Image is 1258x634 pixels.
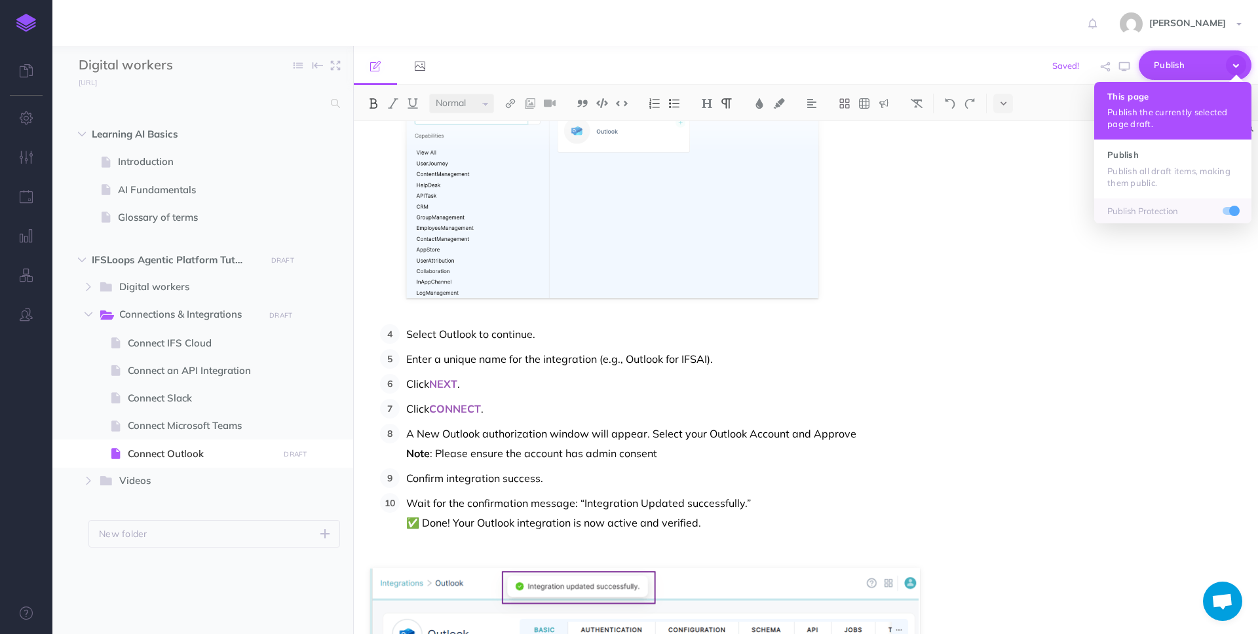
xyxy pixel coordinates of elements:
span: AI Fundamentals [118,182,275,198]
img: Paragraph button [721,98,733,109]
span: Connect IFS Cloud [128,335,275,351]
input: Search [79,92,323,115]
img: Callout dropdown menu button [878,98,890,109]
img: Text color button [753,98,765,109]
img: logo-mark.svg [16,14,36,32]
input: Documentation Name [79,56,233,75]
span: Connect an API Integration [128,363,275,379]
img: Underline button [407,98,419,109]
button: This page Publish the currently selected page draft. [1094,82,1251,140]
span: Click [406,377,429,390]
span: Saved! [1052,60,1079,71]
strong: Note [406,447,430,460]
span: A New Outlook authorization window will appear. Select your Outlook Account and Approve [406,427,856,440]
img: Bold button [368,98,379,109]
span: Publish [1154,55,1219,75]
span: IFSLoops Agentic Platform Tutorials [92,252,258,268]
span: CONNECT [429,402,481,415]
span: Videos [119,473,255,490]
p: : Please ensure the account has admin consent [406,443,970,463]
p: Publish the currently selected page draft. [1107,106,1238,130]
p: Publish all draft items, making them public. [1107,165,1238,189]
img: v1QWyEMqaqstArBlAhE8.png [406,86,818,297]
button: DRAFT [279,447,312,462]
small: [URL] [79,78,97,87]
span: . [481,402,484,415]
span: Connect Microsoft Teams [128,418,275,434]
span: Connections & Integrations [119,307,255,324]
p: New folder [99,527,147,541]
img: Unordered list button [668,98,680,109]
span: Click [406,402,429,415]
button: DRAFT [266,253,299,268]
span: Learning AI Basics [92,126,258,142]
p: Select Outlook to continue. [406,324,970,344]
small: DRAFT [284,450,307,458]
img: Ordered list button [649,98,660,109]
img: Add image button [524,98,536,109]
span: Connect Outlook [128,446,275,462]
button: Publish Publish all draft items, making them public. [1094,140,1251,198]
span: Enter a unique name for the integration (e.g., Outlook for IFSAI). [406,352,713,365]
img: Undo [944,98,956,109]
img: 58e60416af45c89b35c9d831f570759b.jpg [1120,12,1143,35]
img: Redo [964,98,976,109]
button: Publish [1139,50,1251,80]
span: Glossary of terms [118,210,275,225]
span: Digital workers [119,279,255,296]
img: Alignment dropdown menu button [806,98,818,109]
h4: This page [1107,92,1238,101]
img: Blockquote button [577,98,588,109]
img: Code block button [596,98,608,108]
p: Publish Protection [1107,205,1238,217]
img: Inline code button [616,98,628,108]
span: . [457,377,460,390]
img: Create table button [858,98,870,109]
button: DRAFT [265,308,297,323]
img: Link button [505,98,516,109]
img: Clear styles button [911,98,923,109]
small: DRAFT [271,256,294,265]
img: Headings dropdown button [701,98,713,109]
a: [URL] [52,75,110,88]
span: Wait for the confirmation message: “Integration Updated successfully.” ✅ Done! Your Outlook integ... [406,496,751,529]
span: NEXT [429,377,457,390]
span: Introduction [118,154,275,170]
img: Text background color button [773,98,785,109]
h4: Publish [1107,150,1238,159]
img: Add video button [544,98,556,109]
div: Open chat [1203,582,1242,621]
small: DRAFT [269,311,292,320]
span: Connect Slack [128,390,275,406]
span: Confirm integration success. [406,472,543,485]
span: [PERSON_NAME] [1143,17,1232,29]
button: New folder [88,520,340,548]
img: Italic button [387,98,399,109]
